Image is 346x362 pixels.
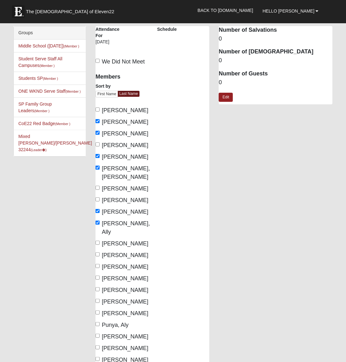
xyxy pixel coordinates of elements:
span: [PERSON_NAME] [102,119,148,125]
input: [PERSON_NAME] [96,107,100,112]
input: [PERSON_NAME] [96,209,100,213]
span: [PERSON_NAME] [102,209,148,215]
input: [PERSON_NAME] [96,276,100,280]
span: [PERSON_NAME] [102,345,148,351]
dt: Number of [DEMOGRAPHIC_DATA] [219,48,332,56]
input: [PERSON_NAME] [96,264,100,268]
input: [PERSON_NAME] [96,345,100,349]
img: Eleven22 logo [12,5,25,18]
input: Punya, Aly [96,322,100,326]
span: [PERSON_NAME] [102,130,148,137]
label: Schedule [157,26,177,32]
small: (Leader ) [30,148,47,152]
span: We Did Not Meet [102,58,145,65]
input: [PERSON_NAME], [PERSON_NAME] [96,166,100,170]
input: [PERSON_NAME] [96,131,100,135]
input: We Did Not Meet [96,59,100,63]
dd: 0 [219,79,332,87]
a: Mixed [PERSON_NAME]/[PERSON_NAME] 32244(Leader) [19,134,92,152]
a: CoE22 Red Badge(Member ) [19,121,70,126]
div: [DATE] [96,39,117,49]
span: [PERSON_NAME] [102,333,148,340]
input: [PERSON_NAME] [96,119,100,123]
input: [PERSON_NAME] [96,186,100,190]
span: [PERSON_NAME] [102,264,148,270]
input: [PERSON_NAME] [96,154,100,158]
span: [PERSON_NAME] [102,142,148,148]
input: [PERSON_NAME] [96,287,100,291]
label: Attendance For [96,26,117,39]
a: Middle School ([DATE])(Member ) [19,43,80,48]
span: [PERSON_NAME] [102,197,148,203]
input: [PERSON_NAME] [96,310,100,315]
a: The [DEMOGRAPHIC_DATA] of Eleven22 [9,2,135,18]
input: [PERSON_NAME] [96,334,100,338]
a: Student Serve Staff All Campuses(Member ) [19,56,63,68]
input: [PERSON_NAME] [96,299,100,303]
span: [PERSON_NAME] [102,275,148,282]
span: Punya, Aly [102,322,129,328]
label: Sort by [96,83,111,89]
a: Students SP(Member ) [19,76,58,81]
small: (Member ) [39,64,54,68]
small: (Member ) [65,90,80,93]
a: First Name [96,91,118,97]
span: [PERSON_NAME] [102,310,148,316]
input: [PERSON_NAME], Ally [96,221,100,225]
a: Last Name [118,91,140,97]
span: [PERSON_NAME] [102,287,148,293]
span: [PERSON_NAME] [102,299,148,305]
span: [PERSON_NAME], [PERSON_NAME] [102,165,150,180]
div: Groups [14,26,86,40]
a: SP Family Group Leaders(Member ) [19,101,52,113]
span: [PERSON_NAME], Ally [102,220,150,235]
dt: Number of Salvations [219,26,332,34]
span: Hello [PERSON_NAME] [263,8,315,14]
span: [PERSON_NAME] [102,252,148,258]
small: (Member ) [64,44,79,48]
span: [PERSON_NAME] [102,154,148,160]
a: Edit [219,93,233,102]
input: [PERSON_NAME] [96,241,100,245]
a: ONE WKND Serve Staff(Member ) [19,89,81,94]
small: (Member ) [43,77,58,80]
input: [PERSON_NAME] [96,142,100,146]
h4: Members [96,74,148,80]
a: Back to [DOMAIN_NAME] [193,3,258,18]
span: [PERSON_NAME] [102,240,148,247]
dt: Number of Guests [219,70,332,78]
dd: 0 [219,57,332,65]
small: (Member ) [34,109,49,113]
span: The [DEMOGRAPHIC_DATA] of Eleven22 [26,8,114,15]
span: [PERSON_NAME] [102,107,148,113]
input: [PERSON_NAME] [96,252,100,256]
span: [PERSON_NAME] [102,185,148,192]
small: (Member ) [55,122,70,126]
dd: 0 [219,35,332,43]
a: Hello [PERSON_NAME] [258,3,323,19]
input: [PERSON_NAME] [96,197,100,201]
